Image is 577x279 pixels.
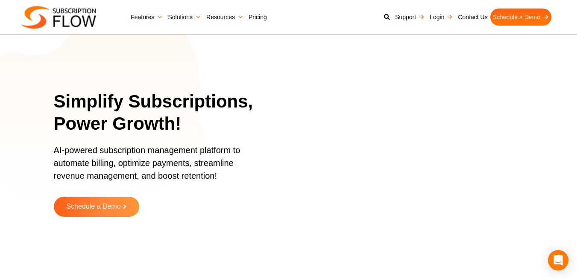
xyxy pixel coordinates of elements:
[54,90,267,135] h1: Simplify Subscriptions, Power Growth!
[392,9,427,26] a: Support
[427,9,455,26] a: Login
[246,9,269,26] a: Pricing
[165,9,204,26] a: Solutions
[54,144,256,191] p: AI-powered subscription management platform to automate billing, optimize payments, streamline re...
[66,203,120,210] span: Schedule a Demo
[21,6,96,29] img: Subscriptionflow
[490,9,551,26] a: Schedule a Demo
[455,9,490,26] a: Contact Us
[54,197,139,217] a: Schedule a Demo
[204,9,246,26] a: Resources
[128,9,165,26] a: Features
[548,250,568,270] div: Open Intercom Messenger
